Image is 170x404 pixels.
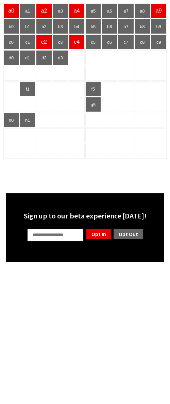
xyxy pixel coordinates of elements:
[135,66,150,81] td: e8
[135,81,150,96] td: f8
[53,81,68,96] td: f3
[118,97,134,112] td: g7
[118,66,134,81] td: e7
[118,113,134,128] td: h7
[20,128,35,143] td: i1
[85,81,101,96] td: f5
[113,228,144,240] a: Opt Out
[53,19,68,34] td: b3
[3,35,19,50] td: c0
[151,3,167,18] td: a9
[118,19,134,34] td: b7
[135,128,150,143] td: i8
[85,3,101,18] td: a5
[36,128,52,143] td: i2
[20,19,35,34] td: b1
[135,144,150,159] td: j8
[151,19,167,34] td: b9
[151,81,167,96] td: f9
[85,144,101,159] td: j5
[20,113,35,128] td: h1
[118,81,134,96] td: f7
[102,66,117,81] td: e6
[20,50,35,65] td: d1
[53,113,68,128] td: h3
[102,113,117,128] td: h6
[53,3,68,18] td: a3
[102,128,117,143] td: i6
[36,81,52,96] td: f2
[3,128,19,143] td: i0
[102,3,117,18] td: a6
[151,35,167,50] td: c9
[85,35,101,50] td: c5
[85,97,101,112] td: g5
[135,50,150,65] td: d8
[36,97,52,112] td: g2
[118,128,134,143] td: i7
[102,19,117,34] td: b6
[118,3,134,18] td: a7
[151,97,167,112] td: g9
[36,3,52,18] td: a2
[151,113,167,128] td: h9
[69,50,85,65] td: d4
[85,113,101,128] td: h5
[53,97,68,112] td: g3
[118,50,134,65] td: d7
[53,128,68,143] td: i3
[69,66,85,81] td: e4
[20,81,35,96] td: f1
[85,19,101,34] td: b5
[53,66,68,81] td: e3
[36,113,52,128] td: h2
[118,35,134,50] td: c7
[102,81,117,96] td: f6
[53,35,68,50] td: c3
[135,97,150,112] td: g8
[36,19,52,34] td: b2
[36,144,52,159] td: j2
[36,66,52,81] td: e2
[3,144,19,159] td: j0
[85,50,101,65] td: d5
[85,66,101,81] td: e5
[69,3,85,18] td: a4
[20,97,35,112] td: g1
[102,35,117,50] td: c6
[69,144,85,159] td: j4
[69,97,85,112] td: g4
[20,144,35,159] td: j1
[151,144,167,159] td: j9
[3,97,19,112] td: g0
[135,113,150,128] td: h8
[53,50,68,65] td: d3
[10,211,160,220] div: Sign up to our beta experience [DATE]!
[118,144,134,159] td: j7
[20,66,35,81] td: e1
[151,50,167,65] td: d9
[69,35,85,50] td: c4
[53,144,68,159] td: j3
[135,3,150,18] td: a8
[102,50,117,65] td: d6
[3,113,19,128] td: h0
[135,35,150,50] td: c8
[3,66,19,81] td: e0
[69,19,85,34] td: b4
[36,35,52,50] td: c2
[3,81,19,96] td: f0
[102,144,117,159] td: j6
[3,50,19,65] td: d0
[151,128,167,143] td: i9
[69,113,85,128] td: h4
[36,50,52,65] td: d2
[3,3,19,18] td: a0
[85,128,101,143] td: i5
[69,128,85,143] td: i4
[135,19,150,34] td: b8
[151,66,167,81] td: e9
[86,228,112,240] a: Opt In
[20,3,35,18] td: a1
[102,97,117,112] td: g6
